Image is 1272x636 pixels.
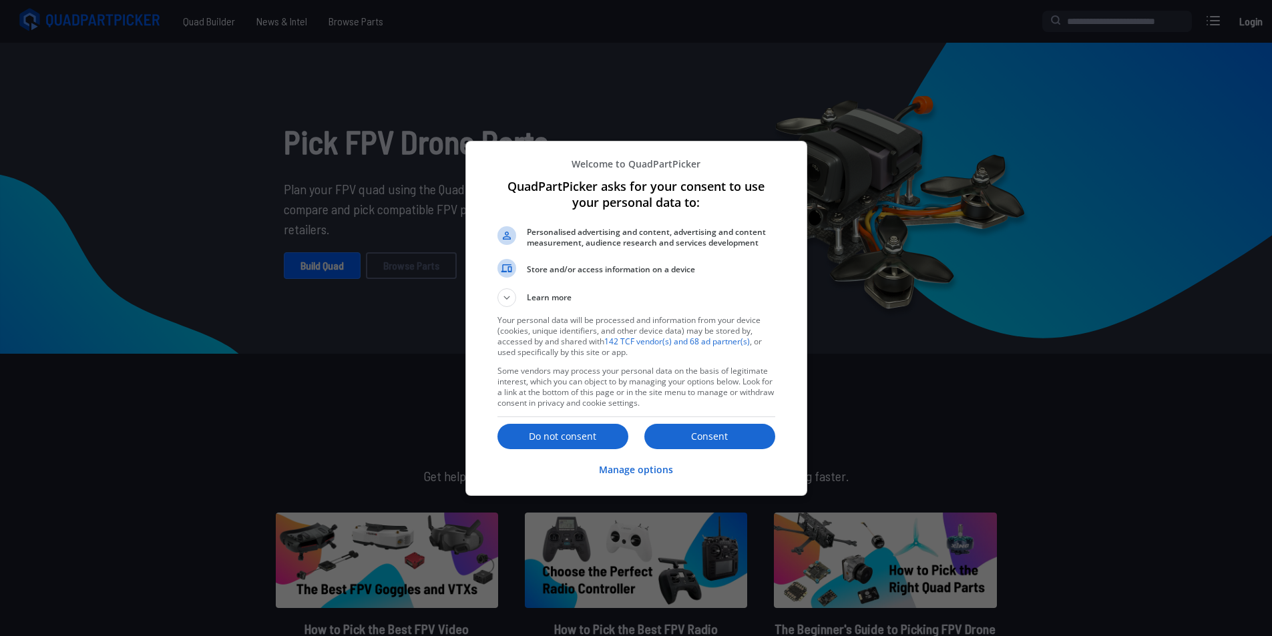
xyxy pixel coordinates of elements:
[527,227,775,248] span: Personalised advertising and content, advertising and content measurement, audience research and ...
[497,178,775,210] h1: QuadPartPicker asks for your consent to use your personal data to:
[599,456,673,485] button: Manage options
[527,292,572,307] span: Learn more
[465,141,807,496] div: QuadPartPicker asks for your consent to use your personal data to:
[497,288,775,307] button: Learn more
[497,430,628,443] p: Do not consent
[527,264,775,275] span: Store and/or access information on a device
[644,430,775,443] p: Consent
[604,336,750,347] a: 142 TCF vendor(s) and 68 ad partner(s)
[497,157,775,170] p: Welcome to QuadPartPicker
[644,424,775,449] button: Consent
[497,315,775,358] p: Your personal data will be processed and information from your device (cookies, unique identifier...
[599,463,673,476] p: Manage options
[497,424,628,449] button: Do not consent
[497,366,775,408] p: Some vendors may process your personal data on the basis of legitimate interest, which you can ob...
